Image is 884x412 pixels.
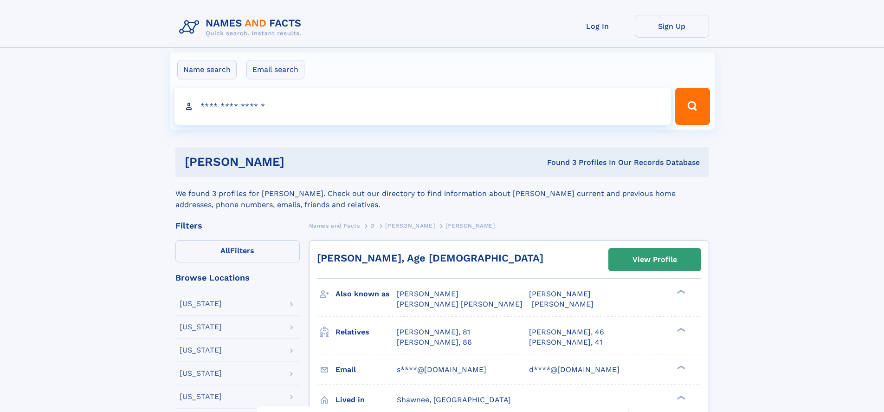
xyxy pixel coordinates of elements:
[635,15,709,38] a: Sign Up
[174,88,671,125] input: search input
[632,249,677,270] div: View Profile
[175,177,709,210] div: We found 3 profiles for [PERSON_NAME]. Check out our directory to find information about [PERSON_...
[175,222,300,230] div: Filters
[180,347,222,354] div: [US_STATE]
[529,289,591,298] span: [PERSON_NAME]
[177,60,237,79] label: Name search
[336,286,397,302] h3: Also known as
[561,15,635,38] a: Log In
[317,252,543,264] a: [PERSON_NAME], Age [DEMOGRAPHIC_DATA]
[185,156,416,168] h1: [PERSON_NAME]
[220,246,230,255] span: All
[416,157,700,168] div: Found 3 Profiles In Our Records Database
[180,370,222,377] div: [US_STATE]
[336,392,397,408] h3: Lived in
[370,222,375,229] span: D
[180,393,222,400] div: [US_STATE]
[397,337,472,347] a: [PERSON_NAME], 86
[675,394,686,400] div: ❯
[675,327,686,333] div: ❯
[675,289,686,295] div: ❯
[397,300,523,308] span: [PERSON_NAME] [PERSON_NAME]
[397,289,458,298] span: [PERSON_NAME]
[529,337,602,347] a: [PERSON_NAME], 41
[336,324,397,340] h3: Relatives
[180,323,222,331] div: [US_STATE]
[609,249,701,271] a: View Profile
[385,220,435,231] a: [PERSON_NAME]
[675,364,686,370] div: ❯
[529,327,604,337] a: [PERSON_NAME], 46
[246,60,304,79] label: Email search
[397,395,511,404] span: Shawnee, [GEOGRAPHIC_DATA]
[309,220,360,231] a: Names and Facts
[370,220,375,231] a: D
[445,222,495,229] span: [PERSON_NAME]
[180,300,222,307] div: [US_STATE]
[532,300,594,308] span: [PERSON_NAME]
[397,327,470,337] a: [PERSON_NAME], 81
[675,88,710,125] button: Search Button
[385,222,435,229] span: [PERSON_NAME]
[336,362,397,378] h3: Email
[175,15,309,40] img: Logo Names and Facts
[175,274,300,282] div: Browse Locations
[175,240,300,262] label: Filters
